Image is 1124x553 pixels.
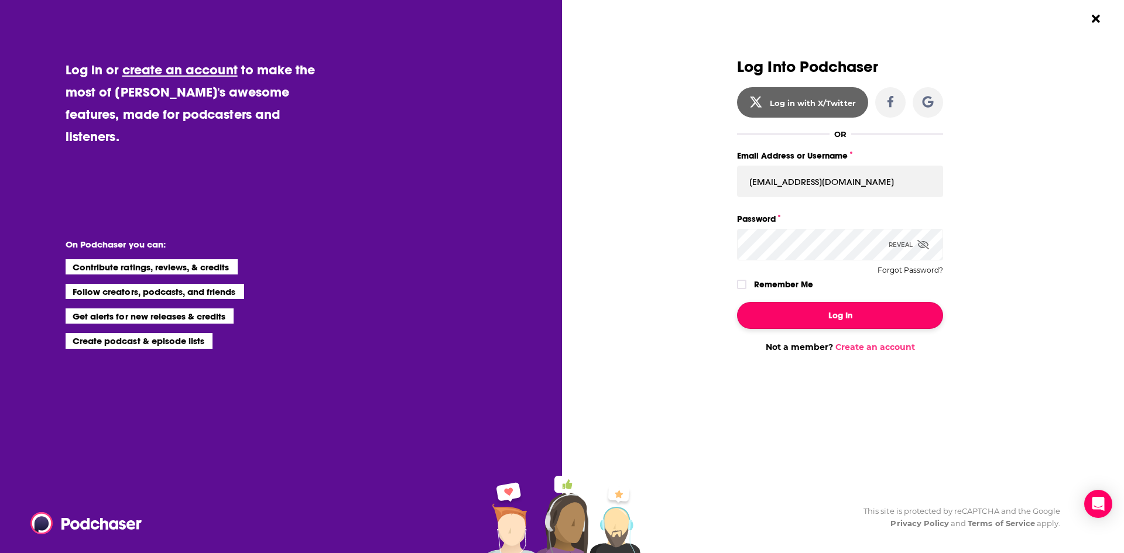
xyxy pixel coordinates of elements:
a: Privacy Policy [890,518,949,528]
div: Log in with X/Twitter [770,98,856,108]
label: Remember Me [754,277,813,292]
div: Reveal [889,229,929,260]
a: Terms of Service [968,518,1035,528]
label: Password [737,211,943,226]
input: Email Address or Username [737,166,943,197]
button: Close Button [1085,8,1107,30]
button: Log in with X/Twitter [737,87,868,118]
a: create an account [122,61,238,78]
div: Open Intercom Messenger [1084,490,1112,518]
a: Podchaser - Follow, Share and Rate Podcasts [30,512,133,534]
div: This site is protected by reCAPTCHA and the Google and apply. [854,505,1060,530]
button: Forgot Password? [878,266,943,274]
img: Podchaser - Follow, Share and Rate Podcasts [30,512,143,534]
label: Email Address or Username [737,148,943,163]
button: Log In [737,302,943,329]
li: Create podcast & episode lists [66,333,213,348]
li: Contribute ratings, reviews, & credits [66,259,238,274]
li: Follow creators, podcasts, and friends [66,284,244,299]
li: Get alerts for new releases & credits [66,308,234,324]
div: OR [834,129,847,139]
li: On Podchaser you can: [66,239,300,250]
h3: Log Into Podchaser [737,59,943,75]
a: Create an account [835,342,915,352]
div: Not a member? [737,342,943,352]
